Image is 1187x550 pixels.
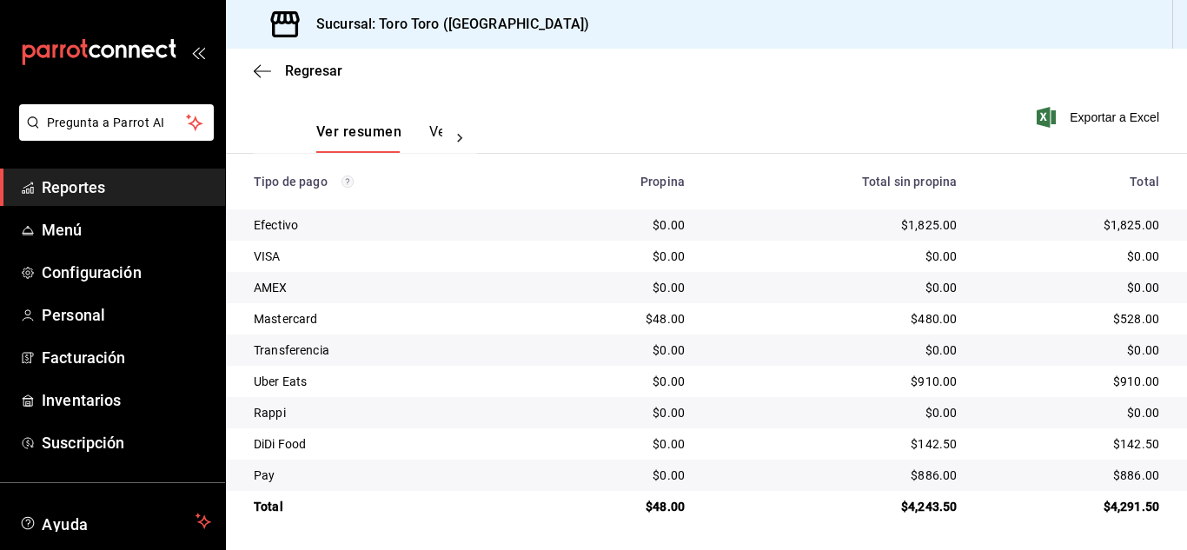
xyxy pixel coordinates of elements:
[302,14,589,35] h3: Sucursal: Toro Toro ([GEOGRAPHIC_DATA])
[553,175,685,189] div: Propina
[985,435,1159,453] div: $142.50
[713,175,957,189] div: Total sin propina
[985,467,1159,484] div: $886.00
[316,123,442,153] div: navigation tabs
[316,123,401,153] button: Ver resumen
[42,511,189,532] span: Ayuda
[985,310,1159,328] div: $528.00
[553,498,685,515] div: $48.00
[254,435,525,453] div: DiDi Food
[553,467,685,484] div: $0.00
[985,216,1159,234] div: $1,825.00
[553,248,685,265] div: $0.00
[19,104,214,141] button: Pregunta a Parrot AI
[42,303,211,327] span: Personal
[254,216,525,234] div: Efectivo
[254,175,525,189] div: Tipo de pago
[985,279,1159,296] div: $0.00
[713,279,957,296] div: $0.00
[553,279,685,296] div: $0.00
[342,176,354,188] svg: Los pagos realizados con Pay y otras terminales son montos brutos.
[254,373,525,390] div: Uber Eats
[713,467,957,484] div: $886.00
[429,123,494,153] button: Ver pagos
[42,431,211,454] span: Suscripción
[713,248,957,265] div: $0.00
[553,341,685,359] div: $0.00
[553,373,685,390] div: $0.00
[713,373,957,390] div: $910.00
[985,373,1159,390] div: $910.00
[254,279,525,296] div: AMEX
[713,216,957,234] div: $1,825.00
[254,63,342,79] button: Regresar
[713,310,957,328] div: $480.00
[985,175,1159,189] div: Total
[47,114,187,132] span: Pregunta a Parrot AI
[42,218,211,242] span: Menú
[191,45,205,59] button: open_drawer_menu
[42,346,211,369] span: Facturación
[553,435,685,453] div: $0.00
[12,126,214,144] a: Pregunta a Parrot AI
[985,404,1159,421] div: $0.00
[985,341,1159,359] div: $0.00
[285,63,342,79] span: Regresar
[254,248,525,265] div: VISA
[42,176,211,199] span: Reportes
[713,435,957,453] div: $142.50
[553,404,685,421] div: $0.00
[553,216,685,234] div: $0.00
[713,498,957,515] div: $4,243.50
[42,388,211,412] span: Inventarios
[42,261,211,284] span: Configuración
[1040,107,1159,128] button: Exportar a Excel
[254,467,525,484] div: Pay
[553,310,685,328] div: $48.00
[713,404,957,421] div: $0.00
[985,498,1159,515] div: $4,291.50
[985,248,1159,265] div: $0.00
[254,310,525,328] div: Mastercard
[254,498,525,515] div: Total
[254,341,525,359] div: Transferencia
[713,341,957,359] div: $0.00
[254,404,525,421] div: Rappi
